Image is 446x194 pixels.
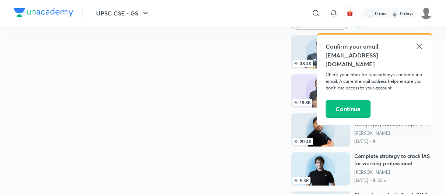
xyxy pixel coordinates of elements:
[354,138,432,144] p: [DATE] • 1h
[14,17,279,190] iframe: Class
[292,99,312,106] span: 18.8K
[420,7,432,20] img: Pankaj Bharari
[92,6,154,21] button: UPSC CSE - GS
[326,71,424,91] p: Check your inbox for Unacademy’s confirmation email. A current email address helps ensure you don...
[354,177,432,183] p: [DATE] • 1h 30m
[292,138,313,145] span: 20.4K
[354,152,432,167] h6: Complete strategy to crack IAS for working professional
[326,100,371,118] button: Continue
[354,169,432,175] a: [PERSON_NAME]
[326,51,424,68] h5: [EMAIL_ADDRESS][DOMAIN_NAME]
[391,10,398,17] img: streak
[326,42,424,51] h5: Confirm your email:
[347,10,353,17] img: avatar
[14,8,73,17] img: Company Logo
[354,130,432,136] a: [PERSON_NAME]
[292,177,310,184] span: 5.3K
[344,7,356,19] button: avatar
[14,8,73,19] a: Company Logo
[292,60,313,67] span: 38.4K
